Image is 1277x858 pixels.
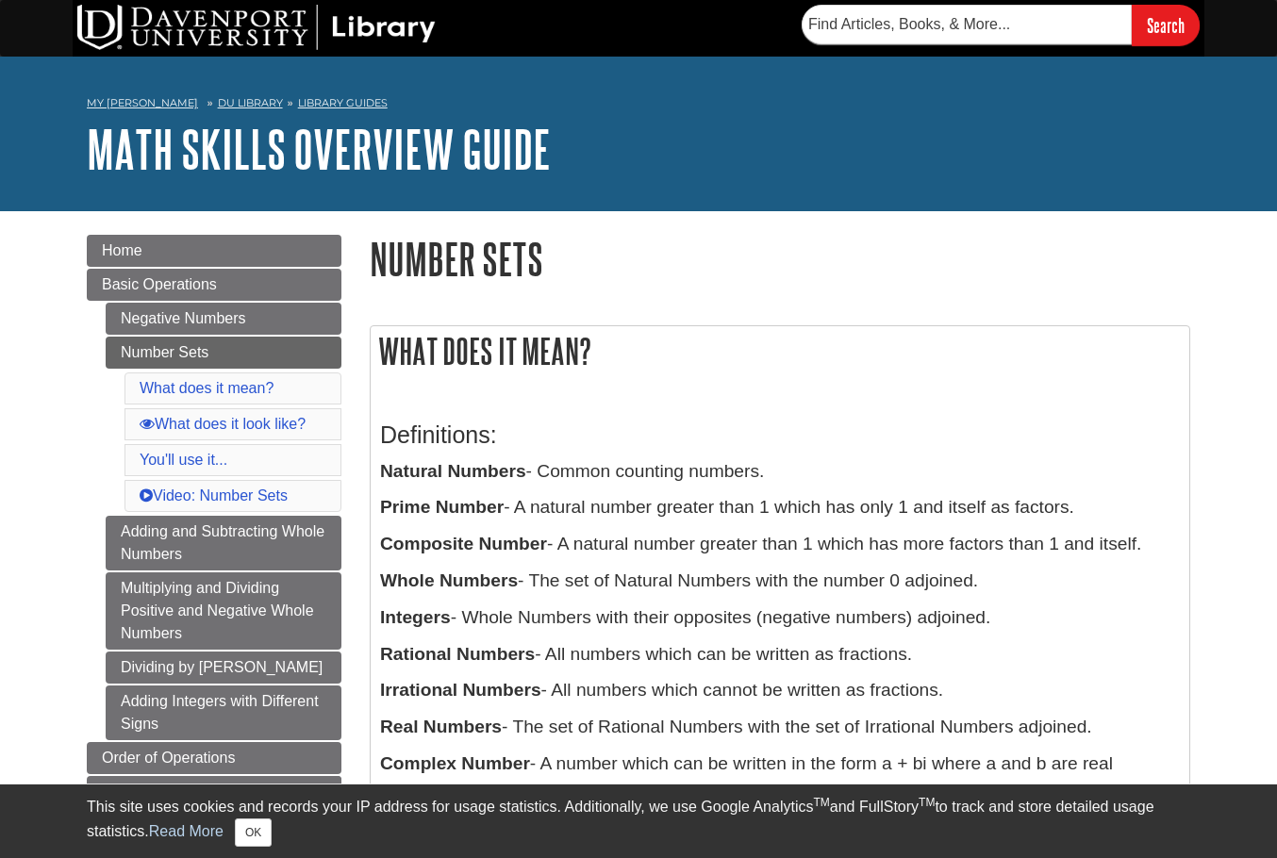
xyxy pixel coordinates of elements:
b: Real Numbers [380,717,502,736]
sup: TM [919,796,935,809]
a: Adding Integers with Different Signs [106,685,341,740]
a: Basic Operations [87,269,341,301]
b: Whole Numbers [380,570,518,590]
a: Dividing by [PERSON_NAME] [106,652,341,684]
p: - All numbers which cannot be written as fractions. [380,677,1180,704]
a: Number Sets [106,337,341,369]
b: Prime Number [380,497,504,517]
span: Basic Operations [102,276,217,292]
a: Read More [149,823,224,839]
a: DU Library [218,96,283,109]
p: - A number which can be written in the form a + bi where a and b are real numbers and i is the sq... [380,751,1180,805]
a: Multiplying and Dividing Positive and Negative Whole Numbers [106,572,341,650]
a: Math Properties [87,776,341,808]
a: What does it mean? [140,380,274,396]
a: Home [87,235,341,267]
a: What does it look like? [140,416,306,432]
a: Math Skills Overview Guide [87,120,551,178]
a: My [PERSON_NAME] [87,95,198,111]
h1: Number Sets [370,235,1190,283]
input: Find Articles, Books, & More... [802,5,1132,44]
button: Close [235,818,272,847]
span: Home [102,242,142,258]
p: - All numbers which can be written as fractions. [380,641,1180,668]
b: Composite Number [380,534,547,553]
b: Natural Numbers [380,461,526,481]
a: Video: Number Sets [140,487,288,503]
h2: What does it mean? [371,326,1189,376]
img: DU Library [77,5,436,50]
form: Searches DU Library's articles, books, and more [802,5,1200,45]
div: This site uses cookies and records your IP address for usage statistics. Additionally, we use Goo... [87,796,1190,847]
b: Complex Number [380,753,530,773]
input: Search [1132,5,1200,45]
h3: Definitions: [380,421,1180,449]
a: Adding and Subtracting Whole Numbers [106,516,341,570]
p: - A natural number greater than 1 which has only 1 and itself as factors. [380,494,1180,521]
b: Rational Numbers [380,644,535,664]
b: Irrational Numbers [380,680,541,700]
a: Negative Numbers [106,303,341,335]
a: Order of Operations [87,742,341,774]
p: - Whole Numbers with their opposites (negative numbers) adjoined. [380,604,1180,632]
p: - The set of Rational Numbers with the set of Irrational Numbers adjoined. [380,714,1180,741]
nav: breadcrumb [87,91,1190,121]
p: - The set of Natural Numbers with the number 0 adjoined. [380,568,1180,595]
sup: TM [813,796,829,809]
span: Order of Operations [102,750,235,766]
a: You'll use it... [140,452,227,468]
a: Library Guides [298,96,388,109]
p: - Common counting numbers. [380,458,1180,486]
p: - A natural number greater than 1 which has more factors than 1 and itself. [380,531,1180,558]
b: Integers [380,607,451,627]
